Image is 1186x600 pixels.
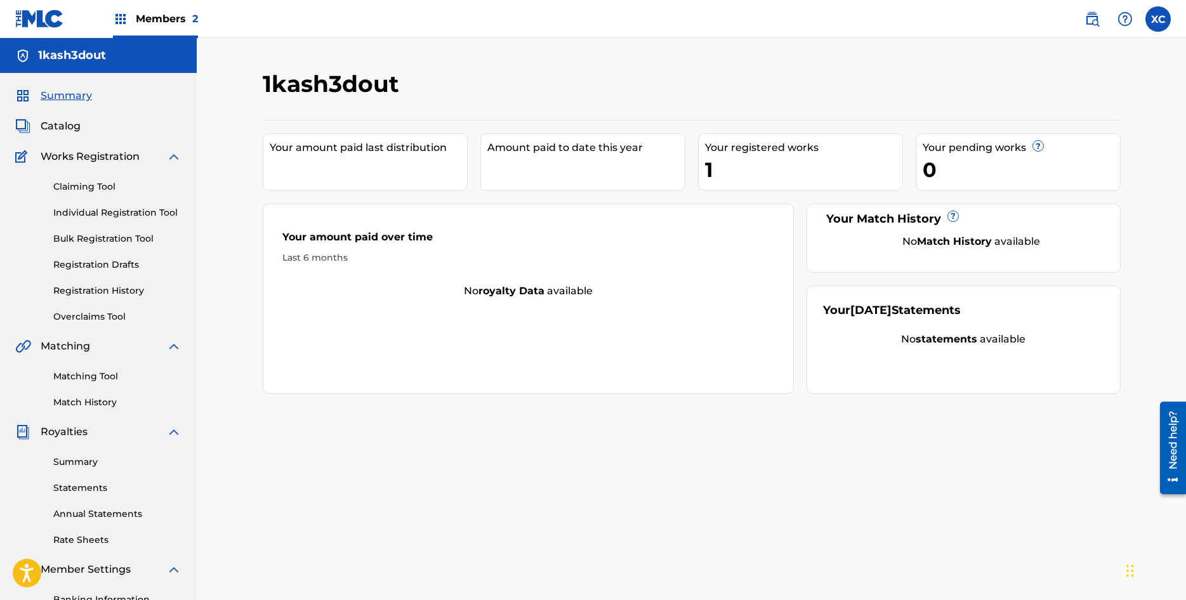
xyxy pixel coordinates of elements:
[270,140,467,155] div: Your amount paid last distribution
[1123,539,1186,600] iframe: Chat Widget
[705,140,902,155] div: Your registered works
[41,424,88,440] span: Royalties
[1145,6,1171,32] div: User Menu
[15,149,32,164] img: Works Registration
[1033,141,1043,151] span: ?
[917,235,992,247] strong: Match History
[53,206,181,219] a: Individual Registration Tool
[948,211,958,221] span: ?
[1126,552,1134,590] div: Drag
[15,88,92,103] a: SummarySummary
[53,180,181,193] a: Claiming Tool
[823,211,1104,228] div: Your Match History
[15,339,31,354] img: Matching
[478,285,544,297] strong: royalty data
[282,251,775,264] div: Last 6 months
[41,119,81,134] span: Catalog
[15,119,30,134] img: Catalog
[823,302,961,319] div: Your Statements
[136,11,198,26] span: Members
[53,284,181,297] a: Registration History
[923,155,1120,184] div: 0
[53,232,181,245] a: Bulk Registration Tool
[823,332,1104,347] div: No available
[1117,11,1133,27] img: help
[53,455,181,469] a: Summary
[53,258,181,271] a: Registration Drafts
[192,13,198,25] span: 2
[15,10,64,28] img: MLC Logo
[53,396,181,409] a: Match History
[41,562,131,577] span: Member Settings
[53,533,181,547] a: Rate Sheets
[53,481,181,495] a: Statements
[15,424,30,440] img: Royalties
[705,155,902,184] div: 1
[487,140,685,155] div: Amount paid to date this year
[41,149,140,164] span: Works Registration
[916,333,977,345] strong: statements
[1112,6,1138,32] div: Help
[53,310,181,323] a: Overclaims Tool
[166,424,181,440] img: expand
[41,88,92,103] span: Summary
[850,303,892,317] span: [DATE]
[166,339,181,354] img: expand
[839,234,1104,249] div: No available
[282,230,775,251] div: Your amount paid over time
[41,339,90,354] span: Matching
[1079,6,1105,32] a: Public Search
[15,562,30,577] img: Member Settings
[113,11,128,27] img: Top Rightsholders
[15,88,30,103] img: Summary
[15,119,81,134] a: CatalogCatalog
[263,70,405,98] h2: 1kash3dout
[38,48,106,63] h5: 1kash3dout
[15,48,30,63] img: Accounts
[53,507,181,521] a: Annual Statements
[923,140,1120,155] div: Your pending works
[166,562,181,577] img: expand
[1150,395,1186,500] iframe: Resource Center
[263,284,794,299] div: No available
[53,370,181,383] a: Matching Tool
[166,149,181,164] img: expand
[1084,11,1100,27] img: search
